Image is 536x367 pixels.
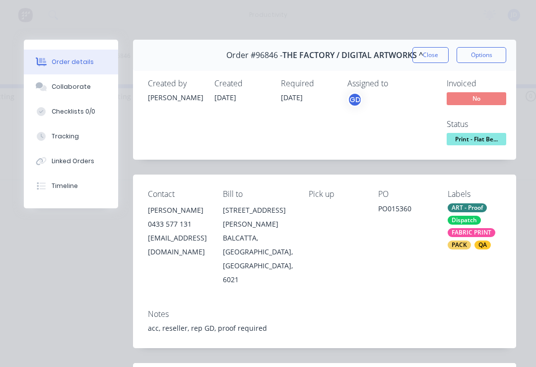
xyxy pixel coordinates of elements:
div: Notes [148,309,501,319]
div: Pick up [309,189,362,199]
button: GD [347,92,362,107]
div: FABRIC PRINT [448,228,495,237]
span: No [447,92,506,105]
div: [EMAIL_ADDRESS][DOMAIN_NAME] [148,231,207,259]
span: Order #96846 - [226,51,282,60]
div: [PERSON_NAME] [148,92,202,103]
button: Print - Flat Be... [447,133,506,148]
button: Checklists 0/0 [24,99,118,124]
div: PACK [448,241,471,249]
span: THE FACTORY / DIGITAL ARTWORKS ^ [282,51,423,60]
span: [DATE] [281,93,303,102]
button: Tracking [24,124,118,149]
span: [DATE] [214,93,236,102]
div: Dispatch [448,216,481,225]
button: Linked Orders [24,149,118,174]
div: [STREET_ADDRESS][PERSON_NAME]BALCATTA, [GEOGRAPHIC_DATA], [GEOGRAPHIC_DATA], 6021 [223,203,293,287]
div: 0433 577 131 [148,217,207,231]
div: Bill to [223,189,293,199]
div: Created [214,79,269,88]
button: Collaborate [24,74,118,99]
span: Print - Flat Be... [447,133,506,145]
div: PO [378,189,432,199]
div: [PERSON_NAME]0433 577 131[EMAIL_ADDRESS][DOMAIN_NAME] [148,203,207,259]
button: Options [457,47,506,63]
button: Timeline [24,174,118,198]
div: acc, reseller, rep GD, proof required [148,323,501,333]
div: Status [447,120,521,129]
div: Required [281,79,335,88]
div: [STREET_ADDRESS][PERSON_NAME] [223,203,293,231]
div: Created by [148,79,202,88]
div: BALCATTA, [GEOGRAPHIC_DATA], [GEOGRAPHIC_DATA], 6021 [223,231,293,287]
button: Order details [24,50,118,74]
div: [PERSON_NAME] [148,203,207,217]
div: Linked Orders [52,157,94,166]
div: Assigned to [347,79,447,88]
div: Labels [448,189,501,199]
button: Close [412,47,449,63]
div: Order details [52,58,94,66]
div: ART - Proof [448,203,487,212]
div: Contact [148,189,207,199]
div: Checklists 0/0 [52,107,95,116]
div: QA [474,241,491,249]
div: PO015360 [378,203,432,217]
div: Invoiced [447,79,521,88]
div: Timeline [52,182,78,190]
div: Collaborate [52,82,91,91]
div: Tracking [52,132,79,141]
